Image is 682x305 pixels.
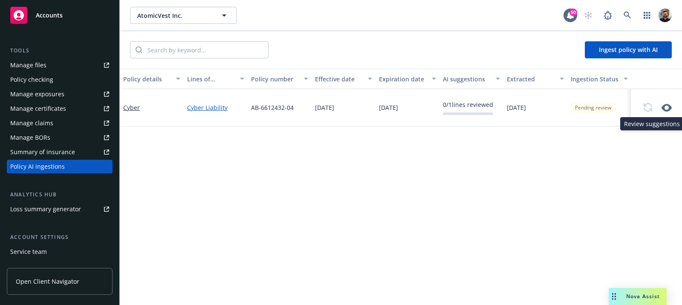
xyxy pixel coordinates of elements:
span: AB-6612432-04 [251,103,294,112]
a: Switch app [639,7,656,24]
a: Summary of insurance [7,145,113,159]
a: Cyber Liability [187,103,244,112]
button: Extracted [503,69,567,89]
a: Policy AI ingestions [7,160,113,173]
a: Manage claims [7,116,113,130]
button: Policy details [120,69,184,89]
div: Tools [7,46,113,55]
button: Effective date [312,69,376,89]
div: Sales relationships [10,259,64,273]
div: Loss summary generator [10,202,81,216]
div: Manage BORs [10,131,50,144]
a: Accounts [7,3,113,27]
span: AtomicVest Inc. [137,11,211,20]
div: Manage claims [10,116,53,130]
span: Review suggestions [624,120,680,128]
div: Policy checking [10,73,53,86]
div: Service team [10,245,47,259]
a: Search [619,7,636,24]
a: Start snowing [580,7,597,24]
div: Pending review [571,102,616,113]
button: Ingest policy with AI [585,41,672,58]
div: Manage files [10,58,46,72]
div: 50 [569,9,577,16]
button: AI suggestions [439,69,503,89]
div: Manage certificates [10,102,66,115]
a: Policy checking [7,73,113,86]
a: Sales relationships [7,259,113,273]
button: Ingestion Status [567,69,631,89]
div: Policy details [123,75,171,83]
div: Account settings [7,233,113,242]
span: Nova Assist [626,293,660,300]
div: Ingestion Status [571,75,618,83]
a: Cyber [123,104,140,112]
span: [DATE] [315,103,334,112]
input: Search by keyword... [142,42,268,58]
a: Loss summary generator [7,202,113,216]
a: Service team [7,245,113,259]
button: Expiration date [376,69,439,89]
svg: Search [136,46,142,53]
a: Manage files [7,58,113,72]
span: [DATE] [507,103,526,112]
span: [DATE] [379,103,398,112]
button: AtomicVest Inc. [130,7,237,24]
a: Report a Bug [599,7,616,24]
div: Drag to move [609,288,619,305]
div: Policy AI ingestions [10,160,65,173]
div: AI suggestions [443,75,491,83]
span: Accounts [36,12,63,19]
button: Lines of coverage [184,69,248,89]
div: Summary of insurance [10,145,75,159]
div: Manage exposures [10,87,64,101]
a: Manage exposures [7,87,113,101]
div: Policy number [251,75,299,83]
div: Effective date [315,75,363,83]
div: Lines of coverage [187,75,235,83]
span: Open Client Navigator [16,277,79,286]
a: Manage BORs [7,131,113,144]
a: Manage certificates [7,102,113,115]
button: Nova Assist [609,288,667,305]
button: Policy number [248,69,312,89]
div: Expiration date [379,75,427,83]
div: Extracted [507,75,555,83]
div: 0 / 1 lines reviewed [443,100,493,109]
div: Analytics hub [7,190,113,199]
img: photo [658,9,672,22]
